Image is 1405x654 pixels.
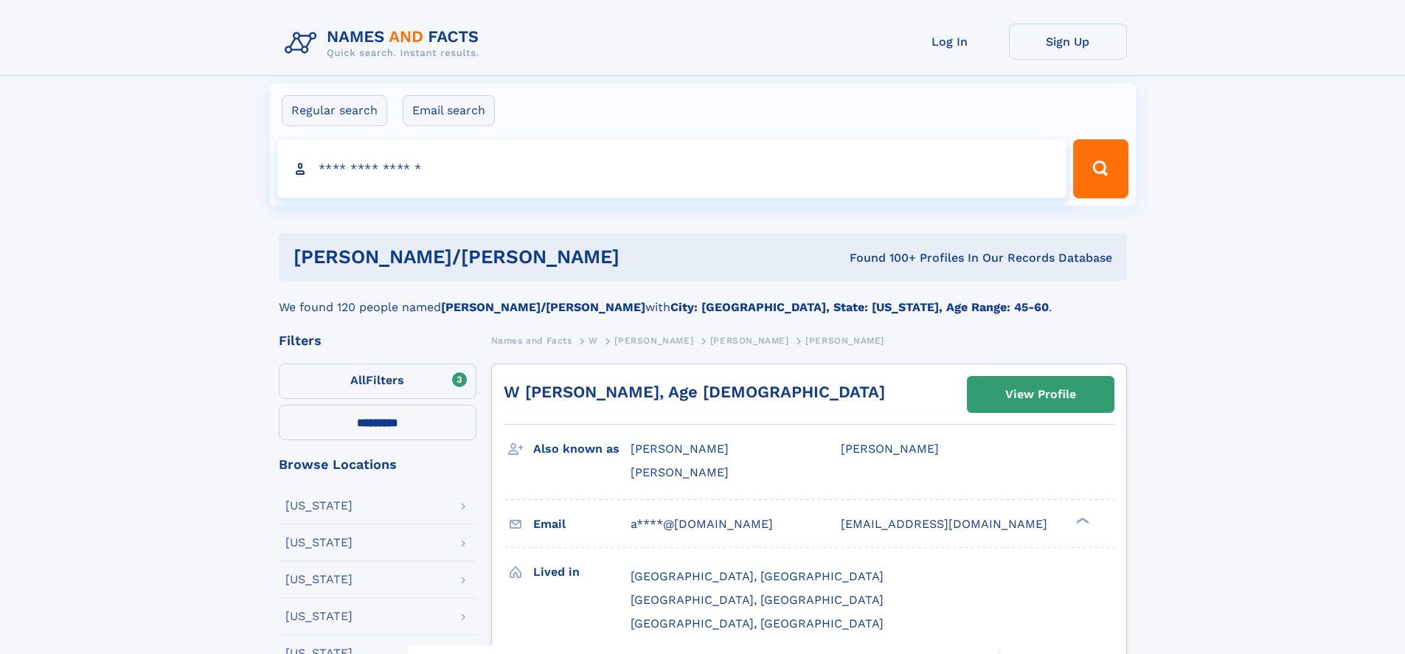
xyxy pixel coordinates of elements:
[1073,139,1128,198] button: Search Button
[1009,24,1127,60] a: Sign Up
[441,300,645,314] b: [PERSON_NAME]/[PERSON_NAME]
[294,248,735,266] h1: [PERSON_NAME]/[PERSON_NAME]
[589,331,598,349] a: W
[735,250,1112,266] div: Found 100+ Profiles In Our Records Database
[631,442,729,456] span: [PERSON_NAME]
[279,458,476,471] div: Browse Locations
[710,335,789,346] span: [PERSON_NAME]
[614,335,693,346] span: [PERSON_NAME]
[670,300,1049,314] b: City: [GEOGRAPHIC_DATA], State: [US_STATE], Age Range: 45-60
[891,24,1009,60] a: Log In
[285,537,353,549] div: [US_STATE]
[805,335,884,346] span: [PERSON_NAME]
[279,363,476,399] label: Filters
[403,95,495,126] label: Email search
[533,560,631,585] h3: Lived in
[614,331,693,349] a: [PERSON_NAME]
[285,610,353,622] div: [US_STATE]
[631,616,884,630] span: [GEOGRAPHIC_DATA], [GEOGRAPHIC_DATA]
[589,335,598,346] span: W
[1072,515,1090,525] div: ❯
[350,373,366,387] span: All
[279,24,491,63] img: Logo Names and Facts
[631,465,729,479] span: [PERSON_NAME]
[279,281,1127,316] div: We found 120 people named with .
[968,377,1114,412] a: View Profile
[1005,378,1076,411] div: View Profile
[282,95,387,126] label: Regular search
[710,331,789,349] a: [PERSON_NAME]
[277,139,1067,198] input: search input
[841,442,939,456] span: [PERSON_NAME]
[491,331,572,349] a: Names and Facts
[631,593,884,607] span: [GEOGRAPHIC_DATA], [GEOGRAPHIC_DATA]
[533,512,631,537] h3: Email
[285,574,353,585] div: [US_STATE]
[631,569,884,583] span: [GEOGRAPHIC_DATA], [GEOGRAPHIC_DATA]
[504,383,885,401] a: W [PERSON_NAME], Age [DEMOGRAPHIC_DATA]
[841,517,1047,531] span: [EMAIL_ADDRESS][DOMAIN_NAME]
[279,334,476,347] div: Filters
[285,500,353,512] div: [US_STATE]
[533,436,631,462] h3: Also known as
